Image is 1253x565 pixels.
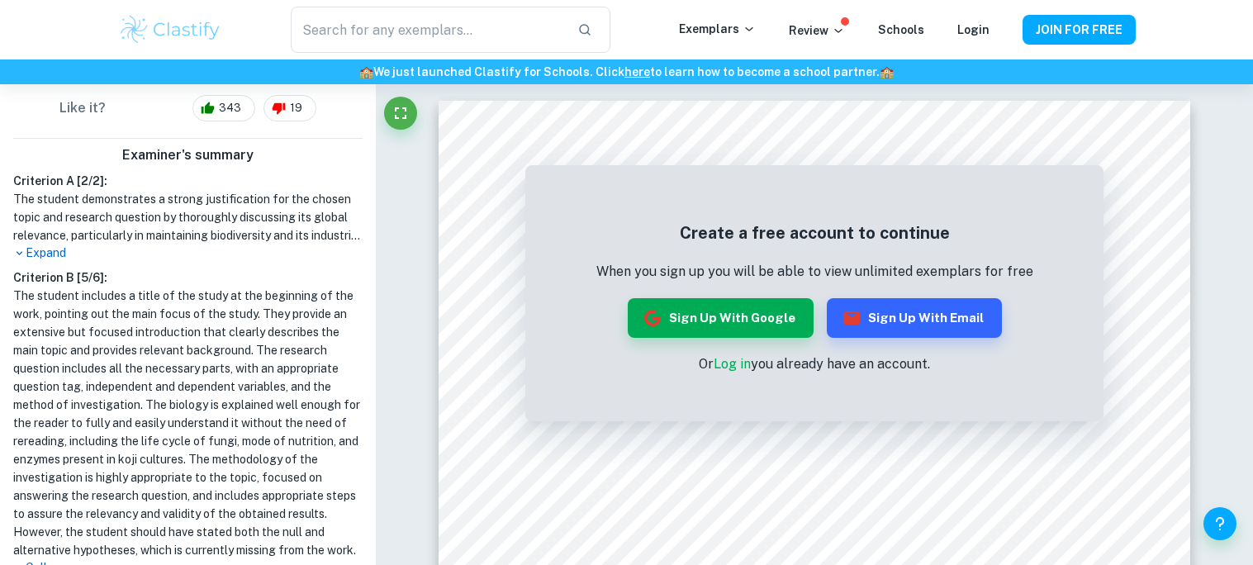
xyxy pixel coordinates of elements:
[596,221,1033,245] h5: Create a free account to continue
[596,354,1033,374] p: Or you already have an account.
[827,298,1002,338] button: Sign up with Email
[281,100,311,116] span: 19
[59,98,106,118] h6: Like it?
[628,298,814,338] button: Sign up with Google
[714,356,751,372] a: Log in
[210,100,250,116] span: 343
[13,245,363,262] p: Expand
[878,23,924,36] a: Schools
[192,95,255,121] div: 343
[13,190,363,245] h1: The student demonstrates a strong justification for the chosen topic and research question by tho...
[118,13,223,46] img: Clastify logo
[3,63,1250,81] h6: We just launched Clastify for Schools. Click to learn how to become a school partner.
[263,95,316,121] div: 19
[880,65,894,78] span: 🏫
[13,172,363,190] h6: Criterion A [ 2 / 2 ]:
[624,65,650,78] a: here
[359,65,373,78] span: 🏫
[384,97,417,130] button: Fullscreen
[596,262,1033,282] p: When you sign up you will be able to view unlimited exemplars for free
[957,23,990,36] a: Login
[291,7,563,53] input: Search for any exemplars...
[789,21,845,40] p: Review
[1203,507,1236,540] button: Help and Feedback
[7,145,369,165] h6: Examiner's summary
[679,20,756,38] p: Exemplars
[1023,15,1136,45] button: JOIN FOR FREE
[13,287,363,559] h1: The student includes a title of the study at the beginning of the work, pointing out the main foc...
[13,268,363,287] h6: Criterion B [ 5 / 6 ]:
